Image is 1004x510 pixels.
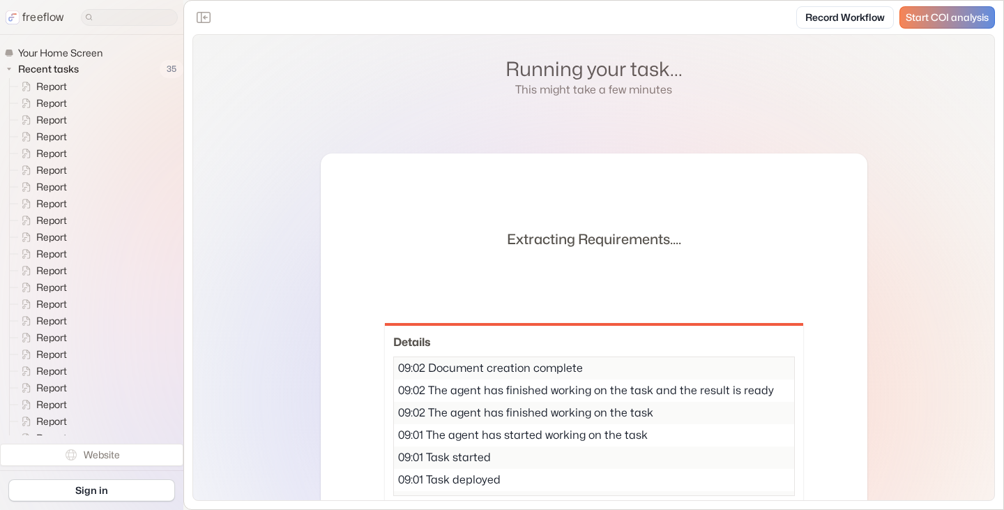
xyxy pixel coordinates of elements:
[33,113,71,127] span: Report
[10,262,73,279] a: Report
[6,9,64,26] a: freeflow
[33,431,71,445] span: Report
[10,363,73,380] a: Report
[33,364,71,378] span: Report
[33,331,71,345] span: Report
[10,128,73,145] a: Report
[10,95,73,112] a: Report
[394,447,794,469] div: 09:01 Task started
[10,413,73,430] a: Report
[4,61,84,77] button: Recent tasks
[33,398,71,412] span: Report
[33,130,71,144] span: Report
[4,46,108,60] a: Your Home Screen
[393,334,795,351] h2: Details
[796,6,894,29] a: Record Workflow
[192,6,215,29] button: Close the sidebar
[10,380,73,396] a: Report
[160,60,183,78] span: 35
[394,424,794,447] div: 09:01 The agent has started working on the task
[10,279,73,296] a: Report
[515,82,672,96] span: This might take a few minutes
[15,46,107,60] span: Your Home Screen
[899,6,995,29] a: Start COI analysis
[10,212,73,229] a: Report
[10,78,73,95] a: Report
[505,57,683,82] h1: Running your task...
[33,213,71,227] span: Report
[8,479,175,502] a: Sign in
[10,195,73,212] a: Report
[33,314,71,328] span: Report
[33,96,71,110] span: Report
[33,230,71,244] span: Report
[10,329,73,346] a: Report
[10,229,73,246] a: Report
[906,12,989,24] span: Start COI analysis
[33,347,71,361] span: Report
[394,402,794,424] div: 09:02 The agent has finished working on the task
[33,297,71,311] span: Report
[33,197,71,211] span: Report
[507,229,681,250] span: Extracting Requirements....
[10,396,73,413] a: Report
[10,296,73,313] a: Report
[33,264,71,278] span: Report
[33,381,71,395] span: Report
[33,180,71,194] span: Report
[33,80,71,93] span: Report
[10,430,73,447] a: Report
[10,346,73,363] a: Report
[10,162,73,179] a: Report
[394,380,794,402] div: 09:02 The agent has finished working on the task and the result is ready
[22,9,64,26] p: freeflow
[33,280,71,294] span: Report
[10,145,73,162] a: Report
[10,179,73,195] a: Report
[15,62,83,76] span: Recent tasks
[10,246,73,262] a: Report
[33,247,71,261] span: Report
[10,313,73,329] a: Report
[394,469,794,491] div: 09:01 Task deployed
[33,147,71,160] span: Report
[33,414,71,428] span: Report
[394,357,794,380] div: 09:02 Document creation complete
[10,112,73,128] a: Report
[33,163,71,177] span: Report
